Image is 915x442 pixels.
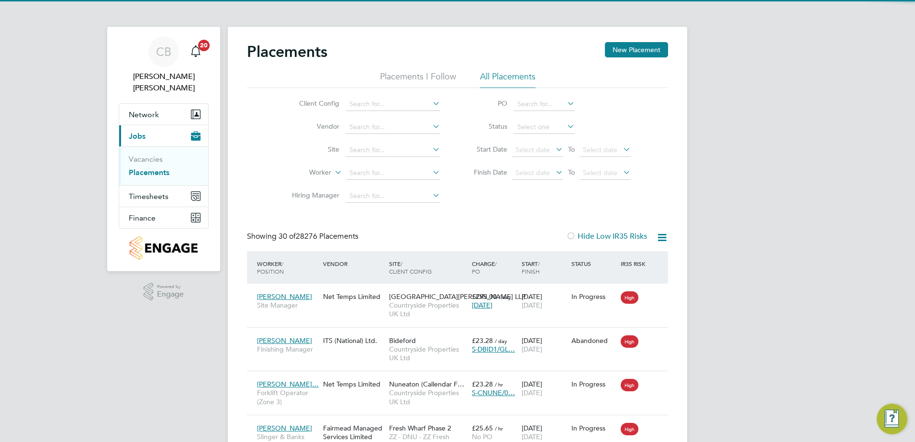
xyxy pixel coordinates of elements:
span: Timesheets [129,192,168,201]
a: Vacancies [129,155,163,164]
div: Start [519,255,569,280]
label: Finish Date [464,168,507,177]
div: In Progress [571,292,616,301]
div: Net Temps Limited [321,287,387,306]
div: Net Temps Limited [321,375,387,393]
span: Finishing Manager [257,345,318,354]
a: CB[PERSON_NAME] [PERSON_NAME] [119,36,209,94]
span: 20 [198,40,210,51]
a: Go to home page [119,236,209,260]
div: In Progress [571,424,616,432]
a: [PERSON_NAME]Site ManagerNet Temps Limited[GEOGRAPHIC_DATA][PERSON_NAME] LLPCountryside Propertie... [255,287,668,295]
div: [DATE] [519,287,569,314]
a: 20 [186,36,205,67]
input: Search for... [346,98,440,111]
nav: Main navigation [107,27,220,271]
span: £23.28 [472,380,493,388]
span: To [565,143,578,155]
button: Timesheets [119,186,208,207]
button: Finance [119,207,208,228]
span: Fresh Wharf Phase 2 [389,424,451,432]
label: Status [464,122,507,131]
span: / day [499,293,511,300]
span: S-DBID1/GL… [472,345,515,354]
span: [DATE] [522,388,542,397]
span: Forklift Operator (Zone 3) [257,388,318,406]
div: Status [569,255,619,272]
input: Search for... [346,189,440,203]
span: Select date [515,168,550,177]
div: Worker [255,255,321,280]
div: [DATE] [519,331,569,358]
span: Site Manager [257,301,318,309]
button: New Placement [605,42,668,57]
div: Showing [247,232,360,242]
img: countryside-properties-logo-retina.png [130,236,197,260]
label: PO [464,99,507,108]
a: [PERSON_NAME]Slinger & Banks Person (Zone 1)Fairmead Managed Services LimitedFresh Wharf Phase 2Z... [255,419,668,427]
span: [GEOGRAPHIC_DATA][PERSON_NAME] LLP [389,292,525,301]
span: High [621,335,638,348]
span: Powered by [157,283,184,291]
span: CB [156,45,171,58]
button: Network [119,104,208,125]
span: [DATE] [472,301,492,309]
label: Hiring Manager [284,191,339,199]
span: Nuneaton (Callendar F… [389,380,464,388]
label: Site [284,145,339,154]
a: [PERSON_NAME]Finishing ManagerITS (National) Ltd.BidefordCountryside Properties UK Ltd£23.28 / da... [255,331,668,339]
a: Powered byEngage [144,283,184,301]
span: / Finish [522,260,540,275]
span: [DATE] [522,432,542,441]
input: Search for... [346,166,440,180]
span: No PO [472,432,492,441]
a: [PERSON_NAME]…Forklift Operator (Zone 3)Net Temps LimitedNuneaton (Callendar F…Countryside Proper... [255,375,668,383]
span: Countryside Properties UK Ltd [389,388,467,406]
div: IR35 Risk [618,255,651,272]
span: / hr [495,425,503,432]
span: Countryside Properties UK Ltd [389,301,467,318]
span: Select date [583,145,617,154]
label: Client Config [284,99,339,108]
h2: Placements [247,42,327,61]
div: [DATE] [519,375,569,402]
span: / day [495,337,507,344]
span: High [621,423,638,435]
span: Jobs [129,132,145,141]
div: Jobs [119,146,208,185]
a: Placements [129,168,169,177]
span: [PERSON_NAME]… [257,380,319,388]
label: Start Date [464,145,507,154]
span: £295.00 [472,292,497,301]
input: Search for... [514,98,575,111]
span: / Client Config [389,260,432,275]
div: Charge [469,255,519,280]
span: To [565,166,578,178]
div: Vendor [321,255,387,272]
span: Network [129,110,159,119]
span: / PO [472,260,497,275]
span: [PERSON_NAME] [257,336,312,345]
label: Hide Low IR35 Risks [566,232,647,241]
div: Site [387,255,469,280]
span: / hr [495,381,503,388]
button: Jobs [119,125,208,146]
span: Engage [157,290,184,298]
div: Abandoned [571,336,616,345]
span: S-CNUNE/0… [472,388,515,397]
input: Search for... [346,144,440,157]
input: Search for... [346,121,440,134]
span: High [621,291,638,304]
li: All Placements [480,71,536,88]
span: [DATE] [522,301,542,309]
span: Bideford [389,336,416,345]
span: 30 of [279,232,296,241]
span: £25.65 [472,424,493,432]
input: Select one [514,121,575,134]
div: In Progress [571,380,616,388]
span: [PERSON_NAME] [257,424,312,432]
span: / Position [257,260,284,275]
div: ITS (National) Ltd. [321,331,387,350]
span: [PERSON_NAME] [257,292,312,301]
li: Placements I Follow [380,71,456,88]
